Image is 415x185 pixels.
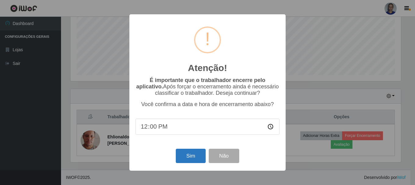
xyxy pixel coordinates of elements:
button: Não [209,149,239,163]
b: É importante que o trabalhador encerre pelo aplicativo. [136,77,265,90]
h2: Atenção! [188,62,227,73]
button: Sim [176,149,205,163]
p: Após forçar o encerramento ainda é necessário classificar o trabalhador. Deseja continuar? [135,77,280,96]
p: Você confirma a data e hora de encerramento abaixo? [135,101,280,108]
